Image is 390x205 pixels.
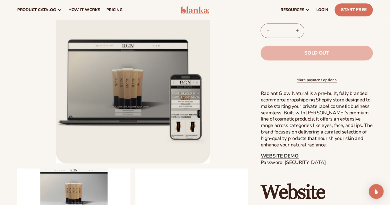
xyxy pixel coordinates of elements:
span: product catalog [17,7,56,12]
p: Radiant Glow Natural is a pre-built, fully branded ecommerce dropshipping Shopify store designed ... [261,90,373,148]
span: pricing [106,7,122,12]
span: Sold out [304,51,329,55]
span: LOGIN [316,7,328,12]
p: Password: [SECURITY_DATA] [261,153,373,166]
span: resources [281,7,304,12]
a: WEBSITE DEMO [261,153,298,159]
span: How It Works [68,7,100,12]
a: Start Free [335,3,373,16]
img: logo [181,6,210,14]
div: Open Intercom Messenger [369,184,384,199]
a: More payment options [261,77,373,83]
button: Sold out [261,46,373,60]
